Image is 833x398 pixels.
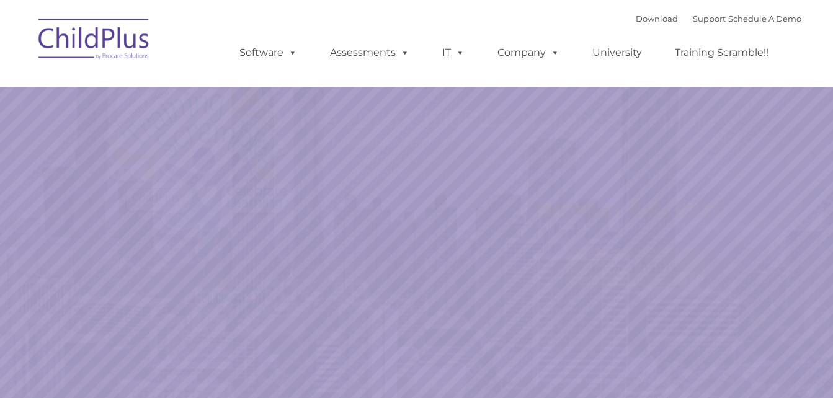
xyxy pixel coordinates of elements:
[32,10,156,72] img: ChildPlus by Procare Solutions
[227,40,310,65] a: Software
[580,40,654,65] a: University
[693,14,726,24] a: Support
[662,40,781,65] a: Training Scramble!!
[728,14,801,24] a: Schedule A Demo
[636,14,801,24] font: |
[485,40,572,65] a: Company
[566,248,705,285] a: Learn More
[318,40,422,65] a: Assessments
[430,40,477,65] a: IT
[636,14,678,24] a: Download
